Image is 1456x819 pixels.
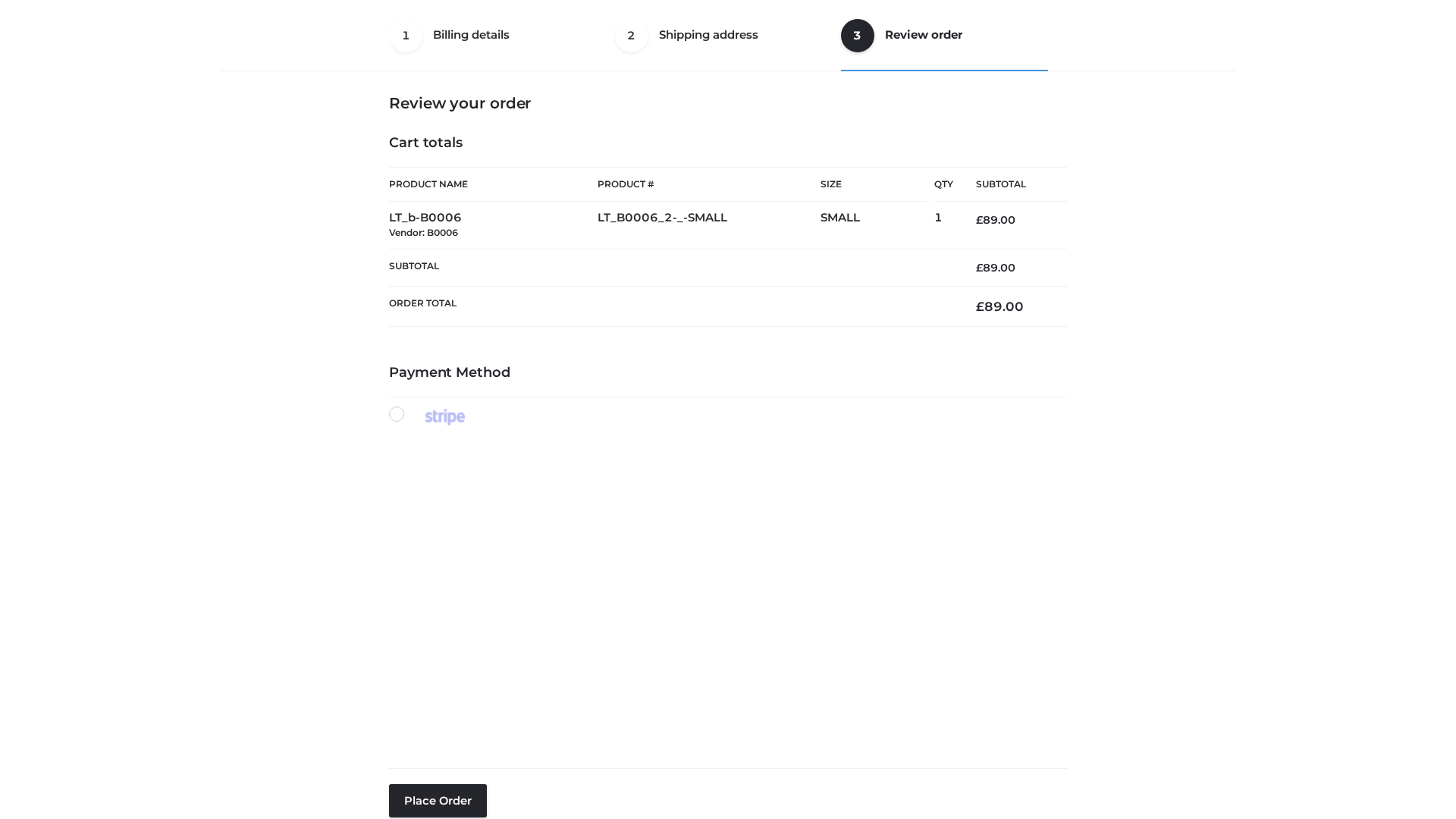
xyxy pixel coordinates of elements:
h3: Review your order [389,94,1067,112]
iframe: Secure payment input frame [386,422,1064,756]
h4: Cart totals [389,135,1067,152]
td: LT_B0006_2-_-SMALL [598,202,821,249]
th: Subtotal [389,249,953,286]
span: £ [976,213,983,227]
td: 1 [934,202,953,249]
button: Place order [389,784,487,817]
span: £ [976,261,983,275]
th: Product # [598,167,821,202]
th: Product Name [389,167,598,202]
bdi: 89.00 [976,261,1015,275]
bdi: 89.00 [976,299,1024,314]
td: LT_b-B0006 [389,202,598,249]
td: SMALL [821,202,934,249]
th: Order Total [389,287,953,327]
span: £ [976,299,984,314]
small: Vendor: B0006 [389,227,458,238]
th: Qty [934,167,953,202]
th: Subtotal [953,168,1067,202]
h4: Payment Method [389,365,1067,381]
th: Size [821,168,927,202]
bdi: 89.00 [976,213,1015,227]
